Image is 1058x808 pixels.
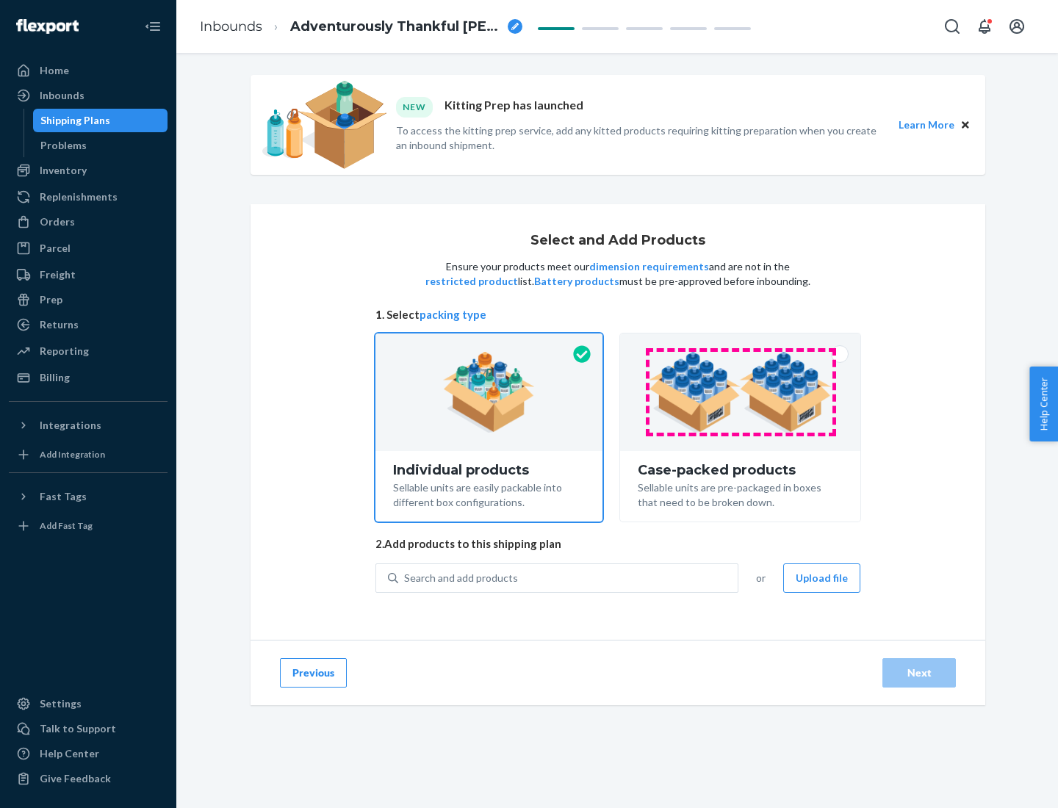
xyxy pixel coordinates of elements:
a: Talk to Support [9,717,168,740]
h1: Select and Add Products [530,234,705,248]
div: Integrations [40,418,101,433]
button: Next [882,658,956,688]
span: 2. Add products to this shipping plan [375,536,860,552]
button: dimension requirements [589,259,709,274]
button: Previous [280,658,347,688]
a: Billing [9,366,168,389]
div: Help Center [40,746,99,761]
a: Shipping Plans [33,109,168,132]
div: Add Integration [40,448,105,461]
button: Integrations [9,414,168,437]
div: NEW [396,97,433,117]
a: Reporting [9,339,168,363]
span: 1. Select [375,307,860,322]
ol: breadcrumbs [188,5,534,48]
div: Returns [40,317,79,332]
div: Reporting [40,344,89,358]
a: Replenishments [9,185,168,209]
img: individual-pack.facf35554cb0f1810c75b2bd6df2d64e.png [443,352,535,433]
div: Home [40,63,69,78]
div: Case-packed products [638,463,843,477]
div: Freight [40,267,76,282]
div: Replenishments [40,190,118,204]
button: Open Search Box [938,12,967,41]
button: Fast Tags [9,485,168,508]
p: Kitting Prep has launched [445,97,583,117]
a: Problems [33,134,168,157]
button: Battery products [534,274,619,289]
button: Learn More [899,117,954,133]
p: Ensure your products meet our and are not in the list. must be pre-approved before inbounding. [424,259,812,289]
button: Open account menu [1002,12,1032,41]
a: Inventory [9,159,168,182]
button: Give Feedback [9,767,168,790]
span: or [756,571,766,585]
button: Open notifications [970,12,999,41]
div: Prep [40,292,62,307]
div: Individual products [393,463,585,477]
a: Add Integration [9,443,168,466]
a: Help Center [9,742,168,765]
div: Inbounds [40,88,84,103]
div: Parcel [40,241,71,256]
button: Upload file [783,563,860,593]
a: Inbounds [200,18,262,35]
div: Problems [40,138,87,153]
div: Inventory [40,163,87,178]
a: Settings [9,692,168,715]
a: Add Fast Tag [9,514,168,538]
img: Flexport logo [16,19,79,34]
button: Help Center [1029,367,1058,441]
button: Close [957,117,974,133]
div: Sellable units are easily packable into different box configurations. [393,477,585,510]
a: Home [9,59,168,82]
div: Give Feedback [40,771,111,786]
button: packing type [420,307,486,322]
a: Parcel [9,237,168,260]
a: Orders [9,210,168,234]
img: case-pack.59cecea509d18c883b923b81aeac6d0b.png [649,352,832,433]
a: Returns [9,313,168,336]
div: Orders [40,214,75,229]
div: Shipping Plans [40,113,110,128]
div: Search and add products [404,571,518,585]
a: Inbounds [9,84,168,107]
span: Adventurously Thankful Markhor [290,18,502,37]
p: To access the kitting prep service, add any kitted products requiring kitting preparation when yo... [396,123,885,153]
a: Freight [9,263,168,286]
div: Settings [40,696,82,711]
a: Prep [9,288,168,311]
div: Billing [40,370,70,385]
div: Add Fast Tag [40,519,93,532]
div: Fast Tags [40,489,87,504]
button: Close Navigation [138,12,168,41]
div: Sellable units are pre-packaged in boxes that need to be broken down. [638,477,843,510]
button: restricted product [425,274,518,289]
div: Next [895,665,943,680]
div: Talk to Support [40,721,116,736]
